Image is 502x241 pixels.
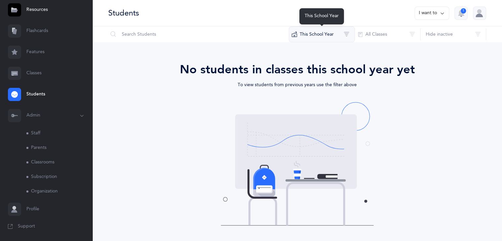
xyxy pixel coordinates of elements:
div: This School Year [299,8,344,24]
a: Parents [26,141,92,155]
img: students-coming-soon.svg [219,102,376,226]
div: 1 [461,8,466,14]
span: Support [18,223,35,230]
button: All Classes [354,26,420,42]
button: This School Year [289,26,355,42]
iframe: Drift Widget Chat Controller [469,208,494,233]
a: Organization [26,184,92,199]
div: No students in classes this school year yet [126,61,469,79]
a: Subscription [26,170,92,184]
button: Hide inactive [420,26,486,42]
div: To view students from previous years use the filter above [165,79,429,89]
input: Search Students [108,26,289,42]
div: Students [108,8,139,18]
button: I want to [415,7,449,20]
button: 1 [454,7,468,20]
a: Staff [26,126,92,141]
a: Classrooms [26,155,92,170]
